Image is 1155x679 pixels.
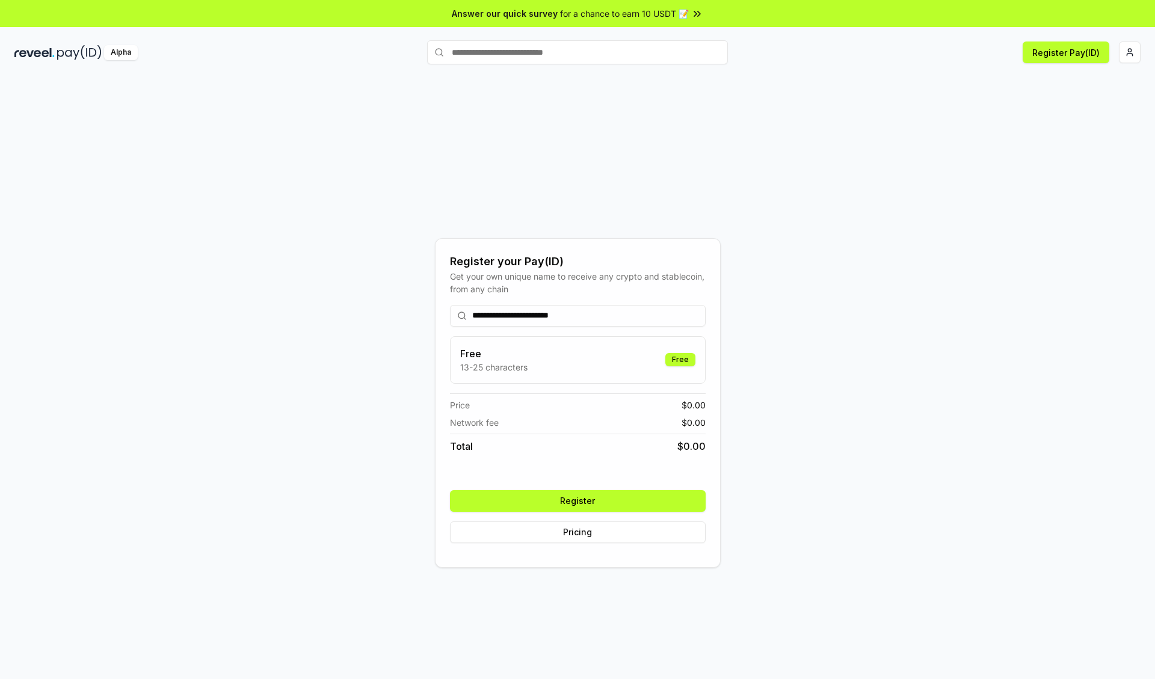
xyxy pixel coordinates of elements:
[682,399,706,411] span: $ 0.00
[1023,41,1109,63] button: Register Pay(ID)
[682,416,706,429] span: $ 0.00
[450,439,473,453] span: Total
[452,7,558,20] span: Answer our quick survey
[450,490,706,512] button: Register
[450,399,470,411] span: Price
[450,521,706,543] button: Pricing
[665,353,695,366] div: Free
[460,361,528,373] p: 13-25 characters
[460,346,528,361] h3: Free
[104,45,138,60] div: Alpha
[560,7,689,20] span: for a chance to earn 10 USDT 📝
[450,270,706,295] div: Get your own unique name to receive any crypto and stablecoin, from any chain
[450,416,499,429] span: Network fee
[450,253,706,270] div: Register your Pay(ID)
[14,45,55,60] img: reveel_dark
[57,45,102,60] img: pay_id
[677,439,706,453] span: $ 0.00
